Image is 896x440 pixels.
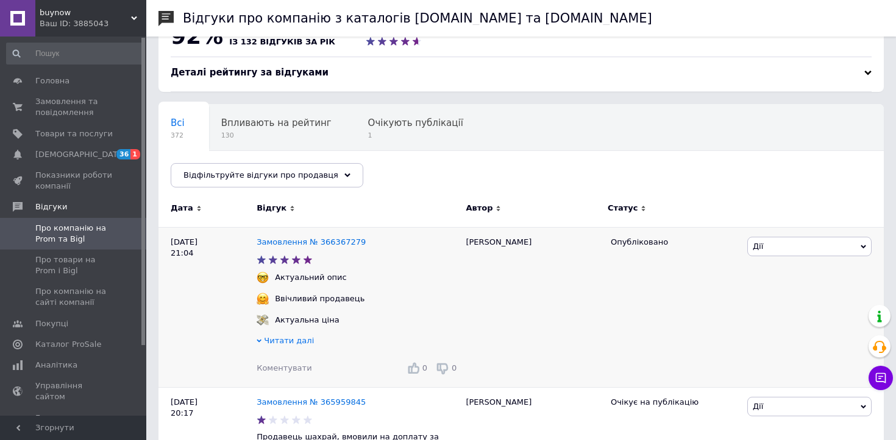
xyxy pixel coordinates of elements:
[35,96,113,118] span: Замовлення та повідомлення
[35,149,126,160] span: [DEMOGRAPHIC_DATA]
[753,242,763,251] span: Дії
[35,380,113,402] span: Управління сайтом
[158,227,257,387] div: [DATE] 21:04
[171,203,193,214] span: Дата
[608,203,638,214] span: Статус
[171,164,294,175] span: Опубліковані без комен...
[35,201,67,212] span: Відгуки
[466,203,492,214] span: Автор
[183,11,652,26] h1: Відгуки про компанію з каталогів [DOMAIN_NAME] та [DOMAIN_NAME]
[35,360,77,371] span: Аналітика
[35,286,113,308] span: Про компанію на сайті компанії
[753,402,763,411] span: Дії
[611,237,738,248] div: Опубліковано
[257,203,286,214] span: Відгук
[264,336,314,345] span: Читати далі
[422,363,427,372] span: 0
[35,223,113,245] span: Про компанію на Prom та Bigl
[221,117,332,128] span: Впливають на рейтинг
[368,131,463,140] span: 1
[35,128,113,139] span: Товари та послуги
[257,363,311,374] div: Коментувати
[130,149,140,159] span: 1
[257,335,460,349] div: Читати далі
[35,318,68,329] span: Покупці
[257,314,269,326] img: :money_with_wings:
[272,293,368,304] div: Ввічливий продавець
[171,131,185,140] span: 372
[6,43,144,65] input: Пошук
[171,117,185,128] span: Всі
[183,170,338,180] span: Відфільтруйте відгуки про продавця
[257,363,311,372] span: Коментувати
[460,227,605,387] div: [PERSON_NAME]
[35,339,101,350] span: Каталог ProSale
[257,397,366,407] a: Замовлення № 365959845
[272,315,342,326] div: Актуальна ціна
[116,149,130,159] span: 36
[35,413,113,435] span: Гаманець компанії
[869,366,893,390] button: Чат з покупцем
[171,66,872,79] div: Деталі рейтингу за відгуками
[40,18,146,29] div: Ваш ID: 3885043
[272,272,350,283] div: Актуальний опис
[452,363,457,372] span: 0
[257,237,366,246] a: Замовлення № 366367279
[611,397,738,408] div: Очікує на публікацію
[257,293,269,305] img: :hugging_face:
[229,37,335,46] span: із 132 відгуків за рік
[40,7,131,18] span: buynow
[158,151,319,197] div: Опубліковані без коментаря
[221,131,332,140] span: 130
[35,170,113,192] span: Показники роботи компанії
[368,117,463,128] span: Очікують публікації
[35,75,69,86] span: Головна
[35,254,113,276] span: Про товари на Prom і Bigl
[257,271,269,284] img: :nerd_face:
[171,67,329,78] span: Деталі рейтингу за відгуками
